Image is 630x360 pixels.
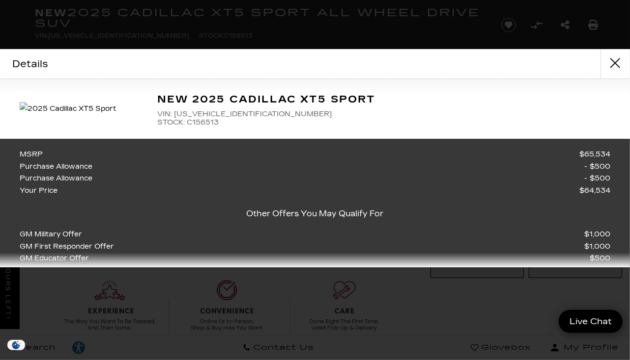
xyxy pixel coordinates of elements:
img: 2025 Cadillac XT5 Sport [20,102,143,116]
h2: New 2025 Cadillac XT5 Sport [157,91,610,107]
a: Purchase Allowance $500 [20,161,610,173]
span: $500 [584,173,610,185]
span: VIN: [US_VEHICLE_IDENTIFICATION_NUMBER] [157,110,610,118]
span: $1,000 [584,229,610,241]
a: Purchase Allowance $500 [20,173,610,185]
img: Opt-Out Icon [5,340,28,350]
span: $65,534 [579,149,610,161]
span: MSRP [20,149,48,161]
span: GM Military Offer [20,229,87,241]
section: Click to Open Cookie Consent Modal [5,340,28,350]
span: $500 [590,253,610,265]
a: Your Price $64,534 [20,185,610,197]
a: GM First Responder Offer $1,000 [20,241,610,253]
span: GM First Responder Offer [20,241,119,253]
a: MSRP $65,534 [20,149,610,161]
span: $500 [584,161,610,173]
span: Purchase Allowance [20,161,97,173]
a: Live Chat [559,310,623,333]
span: $64,534 [579,185,610,197]
span: Purchase Allowance [20,173,97,185]
span: GM Educator Offer [20,253,94,265]
span: Live Chat [565,316,617,327]
span: STOCK: C156513 [157,118,610,127]
span: $1,000 [584,241,610,253]
span: Your Price [20,185,62,197]
a: GM Educator Offer $500 [20,253,610,265]
button: close [601,49,630,78]
p: Other Offers You May Qualify For [20,207,610,221]
a: GM Military Offer $1,000 [20,229,610,241]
